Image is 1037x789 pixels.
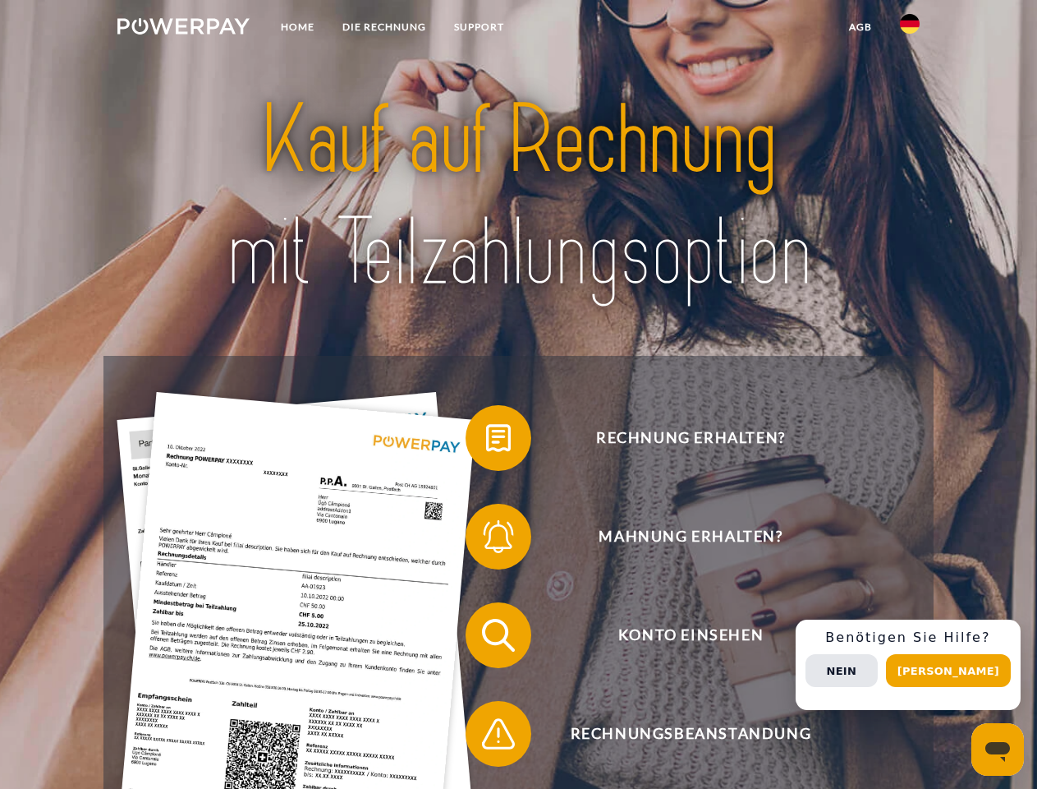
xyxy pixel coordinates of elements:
iframe: Schaltfläche zum Öffnen des Messaging-Fensters [971,723,1024,776]
a: Home [267,12,328,42]
img: qb_bill.svg [478,418,519,459]
button: Nein [805,654,878,687]
button: Mahnung erhalten? [466,504,892,570]
img: qb_search.svg [478,615,519,656]
a: SUPPORT [440,12,518,42]
span: Mahnung erhalten? [489,504,892,570]
a: DIE RECHNUNG [328,12,440,42]
span: Rechnung erhalten? [489,405,892,471]
img: de [900,14,920,34]
div: Schnellhilfe [796,620,1021,710]
a: agb [835,12,886,42]
img: logo-powerpay-white.svg [117,18,250,35]
span: Konto einsehen [489,602,892,668]
button: Konto einsehen [466,602,892,668]
h3: Benötigen Sie Hilfe? [805,630,1011,646]
button: Rechnungsbeanstandung [466,701,892,767]
span: Rechnungsbeanstandung [489,701,892,767]
button: [PERSON_NAME] [886,654,1011,687]
img: qb_warning.svg [478,713,519,754]
img: qb_bell.svg [478,516,519,557]
img: title-powerpay_de.svg [157,79,880,315]
button: Rechnung erhalten? [466,405,892,471]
